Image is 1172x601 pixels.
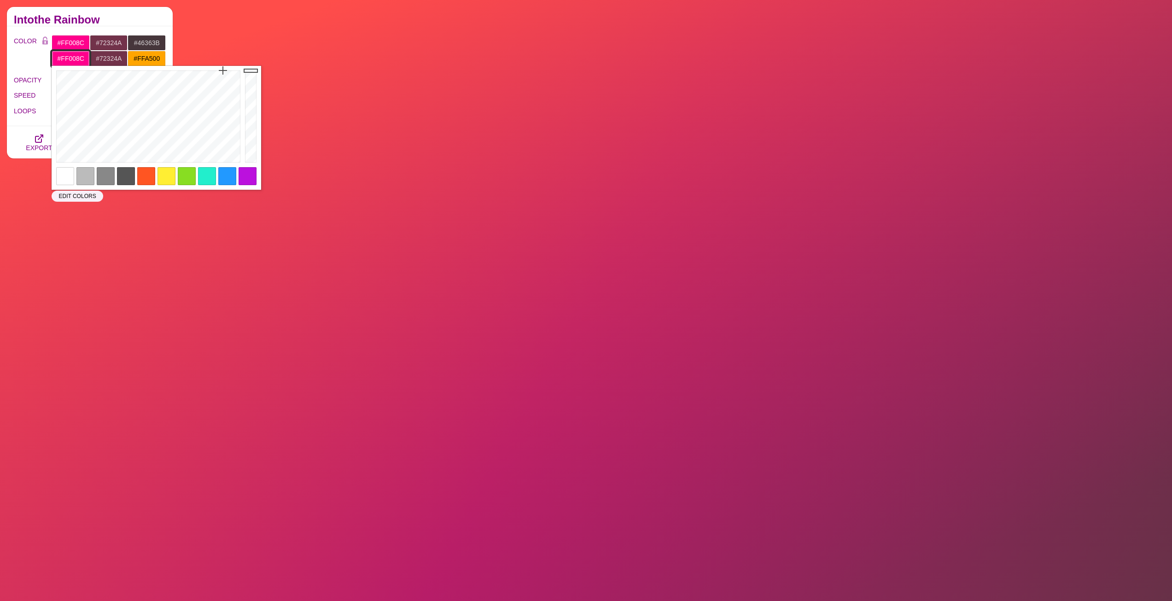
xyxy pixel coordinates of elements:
div: EDIT COLORS [52,191,103,202]
span: EXPORT [26,144,52,152]
label: LOOPS [14,105,52,117]
button: Color Lock [38,35,52,48]
button: EXPORT [14,126,64,158]
label: SPEED [14,89,52,101]
h2: Intothe Rainbow [14,16,166,23]
label: OPACITY [14,74,52,86]
label: COLOR [14,35,38,67]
